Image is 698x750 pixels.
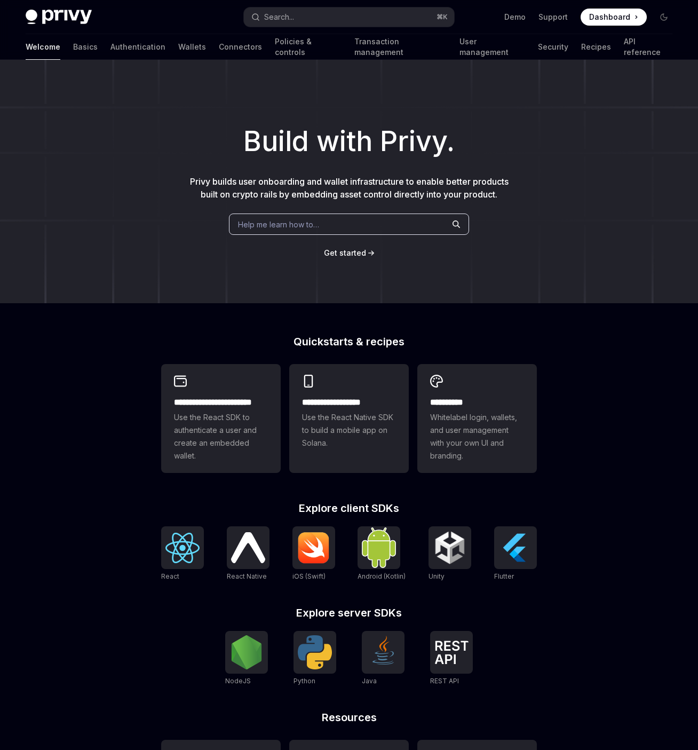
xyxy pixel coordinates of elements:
a: Security [538,34,568,60]
span: REST API [430,677,459,685]
h2: Explore client SDKs [161,503,537,514]
a: iOS (Swift)iOS (Swift) [292,526,335,582]
a: REST APIREST API [430,631,473,686]
img: Flutter [498,531,533,565]
a: NodeJSNodeJS [225,631,268,686]
button: Toggle dark mode [655,9,672,26]
a: PythonPython [294,631,336,686]
img: iOS (Swift) [297,532,331,564]
h2: Resources [161,712,537,723]
span: Help me learn how to… [238,219,319,230]
a: **** **** **** ***Use the React Native SDK to build a mobile app on Solana. [289,364,409,473]
a: Recipes [581,34,611,60]
img: Unity [433,531,467,565]
span: Unity [429,572,445,580]
span: Flutter [494,572,514,580]
a: Transaction management [354,34,447,60]
span: Privy builds user onboarding and wallet infrastructure to enable better products built on crypto ... [190,176,509,200]
span: ⌘ K [437,13,448,21]
h2: Quickstarts & recipes [161,336,537,347]
a: Demo [504,12,526,22]
span: NodeJS [225,677,251,685]
a: Dashboard [581,9,647,26]
a: Wallets [178,34,206,60]
button: Search...⌘K [244,7,454,27]
span: Android (Kotlin) [358,572,406,580]
a: Get started [324,248,366,258]
a: Policies & controls [275,34,342,60]
a: Basics [73,34,98,60]
img: NodeJS [229,635,264,669]
span: Use the React SDK to authenticate a user and create an embedded wallet. [174,411,268,462]
span: Whitelabel login, wallets, and user management with your own UI and branding. [430,411,524,462]
img: Android (Kotlin) [362,527,396,567]
span: Get started [324,248,366,257]
span: iOS (Swift) [292,572,326,580]
a: Authentication [110,34,165,60]
span: Use the React Native SDK to build a mobile app on Solana. [302,411,396,449]
a: ReactReact [161,526,204,582]
div: Search... [264,11,294,23]
span: Dashboard [589,12,630,22]
a: FlutterFlutter [494,526,537,582]
a: API reference [624,34,672,60]
img: REST API [434,641,469,664]
a: Connectors [219,34,262,60]
h2: Explore server SDKs [161,607,537,618]
img: React Native [231,532,265,563]
img: React [165,533,200,563]
a: Welcome [26,34,60,60]
a: Support [538,12,568,22]
a: **** *****Whitelabel login, wallets, and user management with your own UI and branding. [417,364,537,473]
a: User management [459,34,525,60]
a: Android (Kotlin)Android (Kotlin) [358,526,406,582]
span: React Native [227,572,267,580]
span: Python [294,677,315,685]
img: Python [298,635,332,669]
span: Java [362,677,377,685]
span: React [161,572,179,580]
img: dark logo [26,10,92,25]
h1: Build with Privy. [17,121,681,162]
a: React NativeReact Native [227,526,269,582]
a: JavaJava [362,631,404,686]
a: UnityUnity [429,526,471,582]
img: Java [366,635,400,669]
